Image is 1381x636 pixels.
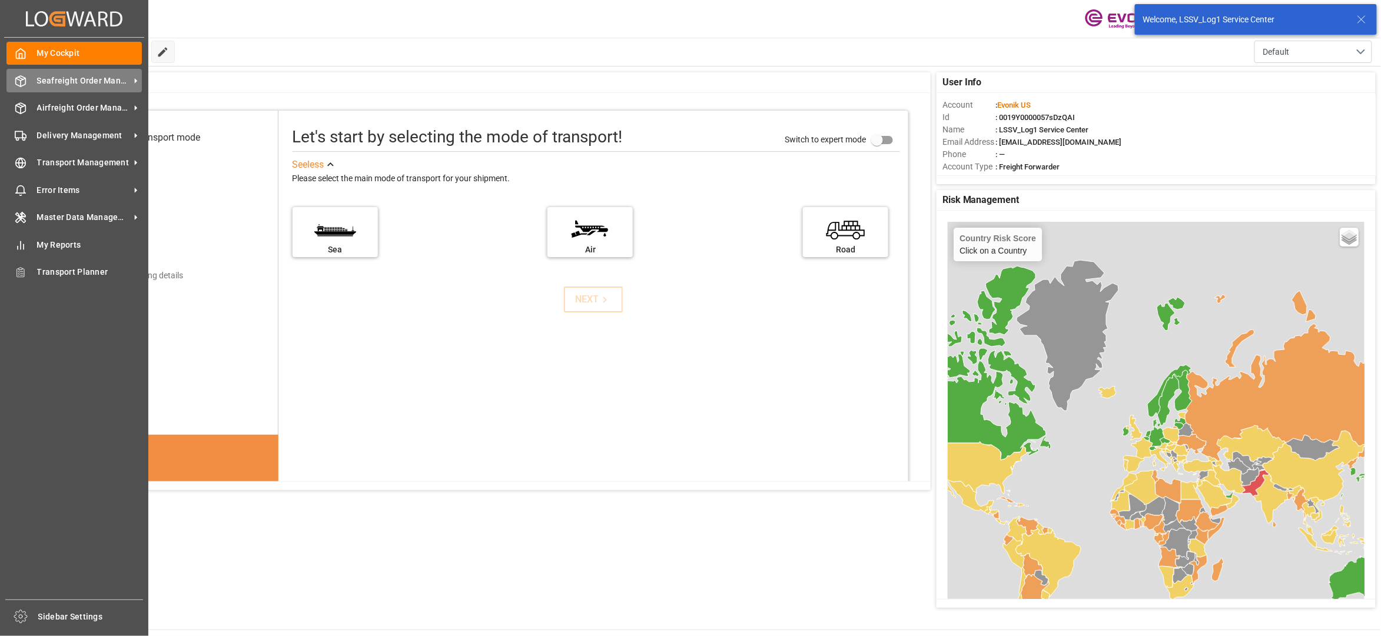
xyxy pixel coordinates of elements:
[68,476,278,501] div: DID YOU KNOW?
[293,125,623,149] div: Let's start by selecting the mode of transport!
[293,158,324,172] div: See less
[37,184,130,197] span: Error Items
[553,244,627,256] div: Air
[1340,228,1359,247] a: Layers
[995,113,1075,122] span: : 0019Y0000057sDzQAI
[942,99,995,111] span: Account
[942,111,995,124] span: Id
[1085,9,1161,29] img: Evonik-brand-mark-Deep-Purple-RGB.jpeg_1700498283.jpeg
[298,244,372,256] div: Sea
[942,124,995,136] span: Name
[37,47,142,59] span: My Cockpit
[942,75,982,89] span: User Info
[942,161,995,173] span: Account Type
[785,135,866,144] span: Switch to expert mode
[942,193,1020,207] span: Risk Management
[6,42,142,65] a: My Cockpit
[38,611,144,623] span: Sidebar Settings
[37,239,142,251] span: My Reports
[995,125,1088,134] span: : LSSV_Log1 Service Center
[1254,41,1372,63] button: open menu
[960,234,1036,243] h4: Country Risk Score
[997,101,1031,109] span: Evonik US
[37,266,142,278] span: Transport Planner
[1143,14,1346,26] div: Welcome, LSSV_Log1 Service Center
[575,292,611,307] div: NEXT
[942,148,995,161] span: Phone
[960,234,1036,255] div: Click on a Country
[37,75,130,87] span: Seafreight Order Management
[293,172,901,186] div: Please select the main mode of transport for your shipment.
[6,261,142,284] a: Transport Planner
[109,269,183,282] div: Add shipping details
[995,101,1031,109] span: :
[995,162,1060,171] span: : Freight Forwarder
[37,102,130,114] span: Airfreight Order Management
[564,287,623,312] button: NEXT
[809,244,882,256] div: Road
[109,131,200,145] div: Select transport mode
[37,211,130,224] span: Master Data Management
[995,138,1121,146] span: : [EMAIL_ADDRESS][DOMAIN_NAME]
[1263,46,1290,58] span: Default
[942,136,995,148] span: Email Address
[6,233,142,256] a: My Reports
[37,129,130,142] span: Delivery Management
[995,150,1005,159] span: : —
[37,156,130,169] span: Transport Management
